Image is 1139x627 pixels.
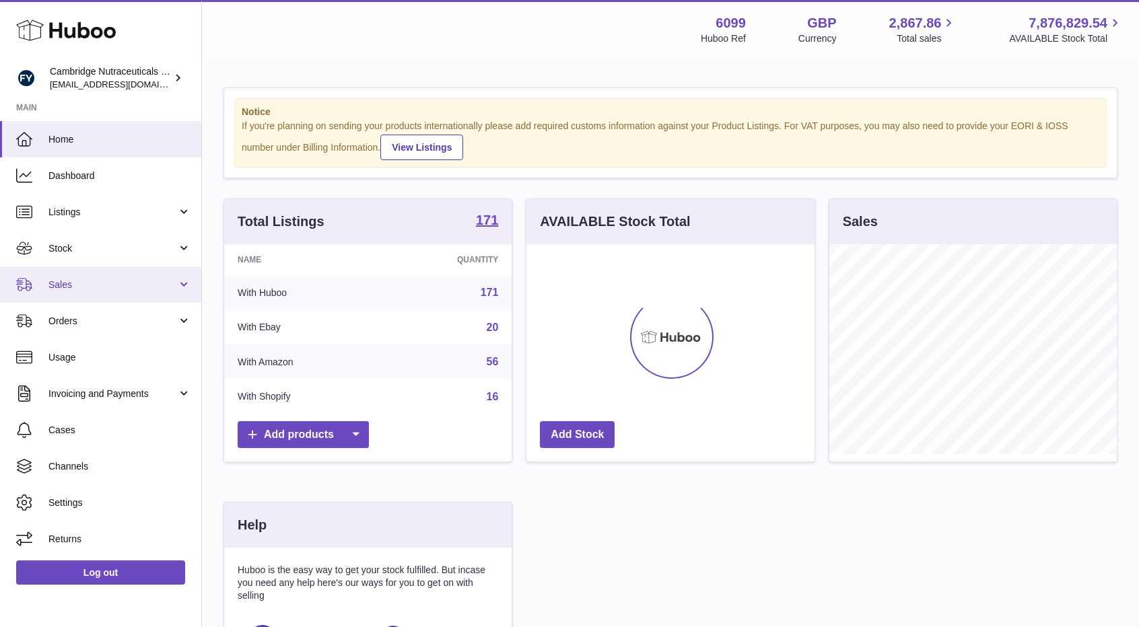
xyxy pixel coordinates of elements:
[1029,14,1107,32] span: 7,876,829.54
[224,310,382,345] td: With Ebay
[540,421,615,449] a: Add Stock
[48,279,177,291] span: Sales
[1009,32,1123,45] span: AVAILABLE Stock Total
[843,213,878,231] h3: Sales
[487,322,499,333] a: 20
[48,424,191,437] span: Cases
[716,14,746,32] strong: 6099
[238,564,498,602] p: Huboo is the easy way to get your stock fulfilled. But incase you need any help here's our ways f...
[224,275,382,310] td: With Huboo
[481,287,499,298] a: 171
[224,244,382,275] th: Name
[224,379,382,414] td: With Shopify
[16,68,36,88] img: huboo@camnutra.com
[807,14,836,32] strong: GBP
[48,242,177,255] span: Stock
[50,65,171,91] div: Cambridge Nutraceuticals Ltd
[48,460,191,473] span: Channels
[48,170,191,182] span: Dashboard
[48,388,177,400] span: Invoicing and Payments
[1009,14,1123,45] a: 7,876,829.54 AVAILABLE Stock Total
[889,14,942,32] span: 2,867.86
[380,135,463,160] a: View Listings
[238,421,369,449] a: Add products
[48,133,191,146] span: Home
[48,315,177,328] span: Orders
[48,206,177,219] span: Listings
[487,391,499,402] a: 16
[48,351,191,364] span: Usage
[382,244,512,275] th: Quantity
[16,560,185,585] a: Log out
[798,32,837,45] div: Currency
[701,32,746,45] div: Huboo Ref
[487,356,499,367] a: 56
[476,213,498,229] a: 171
[50,79,198,89] span: [EMAIL_ADDRESS][DOMAIN_NAME]
[476,213,498,227] strong: 171
[242,106,1099,118] strong: Notice
[224,344,382,379] td: With Amazon
[242,120,1099,160] div: If you're planning on sending your products internationally please add required customs informati...
[897,32,957,45] span: Total sales
[238,213,324,231] h3: Total Listings
[889,14,957,45] a: 2,867.86 Total sales
[48,533,191,546] span: Returns
[238,516,267,534] h3: Help
[540,213,690,231] h3: AVAILABLE Stock Total
[48,496,191,509] span: Settings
